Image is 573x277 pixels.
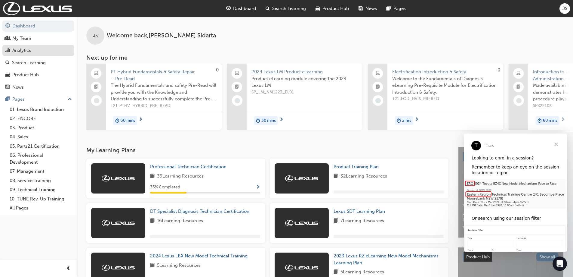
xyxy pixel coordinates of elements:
[2,57,74,68] a: Search Learning
[261,2,311,15] a: search-iconSearch Learning
[235,98,240,103] span: learningRecordVerb_NONE-icon
[102,265,135,271] img: Trak
[94,98,99,103] span: learningRecordVerb_NONE-icon
[393,5,406,12] span: Pages
[392,96,498,102] span: T21-FOD_HVIS_PREREQ
[376,70,380,77] span: laptop-icon
[392,68,498,75] span: Electrification Introduction & Safety
[3,2,72,15] img: Trak
[150,164,226,169] span: Professional Technician Certification
[138,117,143,123] span: next-icon
[311,2,354,15] a: car-iconProduct Hub
[334,173,338,180] span: book-icon
[463,217,558,230] span: Revolutionise the way you access and manage your learning resources.
[150,217,155,225] span: book-icon
[2,20,74,32] a: Dashboard
[7,203,74,213] a: All Pages
[111,68,217,82] span: PT Hybrid Fundamentals & Safety Repair – Pre-Read
[498,67,500,73] span: 0
[543,117,557,124] span: 60 mins
[121,117,135,124] span: 30 mins
[7,185,74,194] a: 09. Technical Training
[334,163,381,170] a: Product Training Plan
[334,209,385,214] span: Lexus SDT Learning Plan
[392,75,498,96] span: Welcome to the Fundamentals of Diagnosis eLearning Pre-Requisite Module for Electrification Intro...
[368,64,503,130] a: 0Electrification Introduction & SafetyWelcome to the Fundamentals of Diagnosis eLearning Pre-Requ...
[561,117,565,123] span: next-icon
[150,209,249,214] span: DT Specialist Diagnosis Technician Certification
[111,82,217,102] span: The Hybrid Fundamentals and safety Pre-Read will provide you with the Knowledge and Understanding...
[463,152,558,162] a: Latest NewsShow all
[150,208,252,215] a: DT Specialist Diagnosis Technician Certification
[322,5,349,12] span: Product Hub
[233,5,256,12] span: Dashboard
[77,54,573,61] h3: Next up for me
[102,175,135,181] img: Trak
[375,98,381,103] span: learningRecordVerb_NONE-icon
[538,117,542,124] span: duration-icon
[94,83,98,91] span: booktick-icon
[68,96,72,103] span: up-icon
[7,176,74,185] a: 08. Service Training
[94,70,98,77] span: laptop-icon
[7,142,74,151] a: 05. Parts21 Certification
[334,253,439,266] span: 2023 Lexus RZ eLearning New Model Mechanisms Learning Plan
[150,173,155,180] span: book-icon
[157,217,203,225] span: 16 Learning Resources
[285,175,318,181] img: Trak
[2,69,74,80] a: Product Hub
[5,97,10,102] span: pages-icon
[402,117,411,124] span: 2 hrs
[261,117,276,124] span: 30 mins
[397,117,401,124] span: duration-icon
[150,184,180,191] span: 33 % Completed
[414,117,419,123] span: next-icon
[216,67,219,73] span: 0
[12,47,31,54] div: Analytics
[365,5,377,12] span: News
[334,208,387,215] a: Lexus SDT Learning Plan
[2,45,74,56] a: Analytics
[376,83,380,91] span: booktick-icon
[2,94,74,105] button: Pages
[221,2,261,15] a: guage-iconDashboard
[334,253,444,266] a: 2023 Lexus RZ eLearning New Model Mechanisms Learning Plan
[516,83,521,91] span: booktick-icon
[111,102,217,109] span: T21-PTHV_HYBRID_PRE_READ
[463,203,558,217] span: Welcome to your new Lexus Academy
[66,265,71,272] span: prev-icon
[559,3,570,14] button: JS
[359,5,363,12] span: news-icon
[2,82,74,93] a: News
[382,2,411,15] a: pages-iconPages
[458,147,563,238] a: Latest NewsShow allWelcome to your new Lexus AcademyRevolutionise the way you access and manage y...
[5,24,10,29] span: guage-icon
[12,84,24,91] div: News
[7,105,74,114] a: 01. Lexus Brand Induction
[334,217,338,225] span: book-icon
[536,253,559,261] button: Show all
[272,5,306,12] span: Search Learning
[7,194,74,204] a: 10. TUNE Rev-Up Training
[12,59,46,66] div: Search Learning
[464,134,567,252] iframe: Intercom live chat message
[516,98,522,103] span: learningRecordVerb_NONE-icon
[7,132,74,142] a: 04. Sales
[150,253,248,259] span: 2024 Lexus LBX New Model Technical Training
[251,89,358,96] span: SP_LM_NM1223_EL01
[316,5,320,12] span: car-icon
[466,254,490,260] span: Product Hub
[279,117,284,123] span: next-icon
[562,5,567,12] span: JS
[12,35,31,42] div: My Team
[7,151,74,167] a: 06. Professional Development
[463,252,559,262] a: Product HubShow all
[235,70,239,77] span: laptop-icon
[102,220,135,226] img: Trak
[235,83,239,91] span: booktick-icon
[251,75,358,89] span: Product eLearning module covering the 2024 Lexus LM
